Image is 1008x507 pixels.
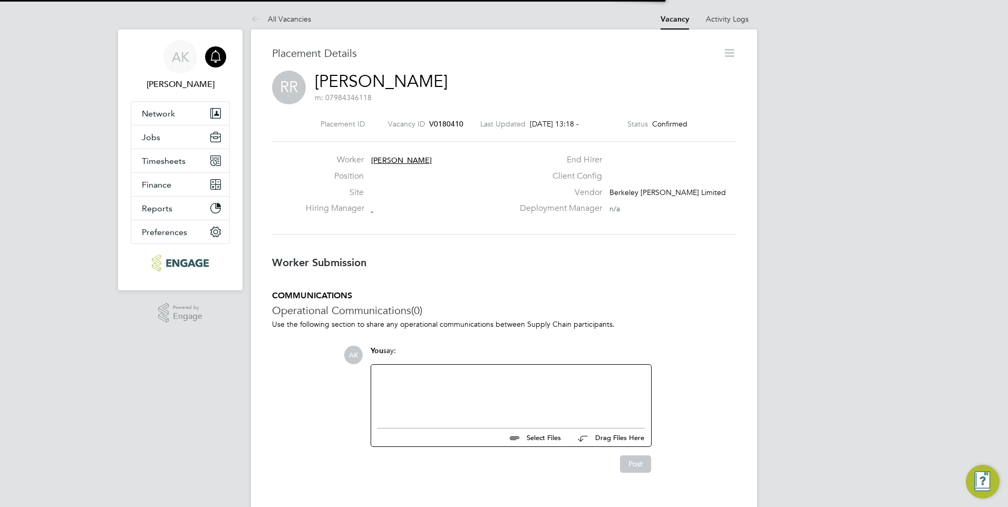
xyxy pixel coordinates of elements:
label: Client Config [513,171,602,182]
span: Timesheets [142,156,186,166]
label: Hiring Manager [306,203,364,214]
img: ncclondon-logo-retina.png [152,255,208,271]
label: Status [627,119,648,129]
a: [PERSON_NAME] [315,71,448,92]
label: Worker [306,154,364,165]
span: RR [272,71,306,104]
span: m: 07984346118 [315,93,372,102]
span: (0) [411,304,422,317]
button: Timesheets [131,149,229,172]
nav: Main navigation [118,30,243,290]
label: End Hirer [513,154,602,165]
button: Reports [131,197,229,220]
button: Post [620,455,651,472]
p: Use the following section to share any operational communications between Supply Chain participants. [272,319,736,329]
div: say: [371,346,652,364]
a: All Vacancies [251,14,311,24]
h3: Placement Details [272,46,715,60]
a: Activity Logs [706,14,749,24]
label: Placement ID [321,119,365,129]
b: Worker Submission [272,256,366,269]
span: Network [142,109,175,119]
label: Deployment Manager [513,203,602,214]
button: Network [131,102,229,125]
button: Preferences [131,220,229,243]
button: Finance [131,173,229,196]
span: n/a [609,204,620,213]
a: Vacancy [661,15,689,24]
label: Position [306,171,364,182]
label: Vacancy ID [388,119,425,129]
a: AK[PERSON_NAME] [131,40,230,91]
button: Drag Files Here [569,427,645,449]
span: Confirmed [652,119,687,129]
label: Last Updated [480,119,526,129]
span: Anna Kucharska [131,78,230,91]
a: Go to home page [131,255,230,271]
span: Berkeley [PERSON_NAME] Limited [609,188,726,197]
span: V0180410 [429,119,463,129]
span: [DATE] 13:18 - [530,119,579,129]
span: AK [344,346,363,364]
button: Jobs [131,125,229,149]
h5: COMMUNICATIONS [272,290,736,301]
h3: Operational Communications [272,304,736,317]
a: Powered byEngage [158,303,203,323]
span: Reports [142,203,172,213]
span: Powered by [173,303,202,312]
span: You [371,346,383,355]
span: Preferences [142,227,187,237]
span: AK [172,50,189,64]
button: Engage Resource Center [966,465,1000,499]
span: Finance [142,180,171,190]
span: [PERSON_NAME] [371,155,432,165]
span: Engage [173,312,202,321]
label: Vendor [513,187,602,198]
span: Jobs [142,132,160,142]
label: Site [306,187,364,198]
